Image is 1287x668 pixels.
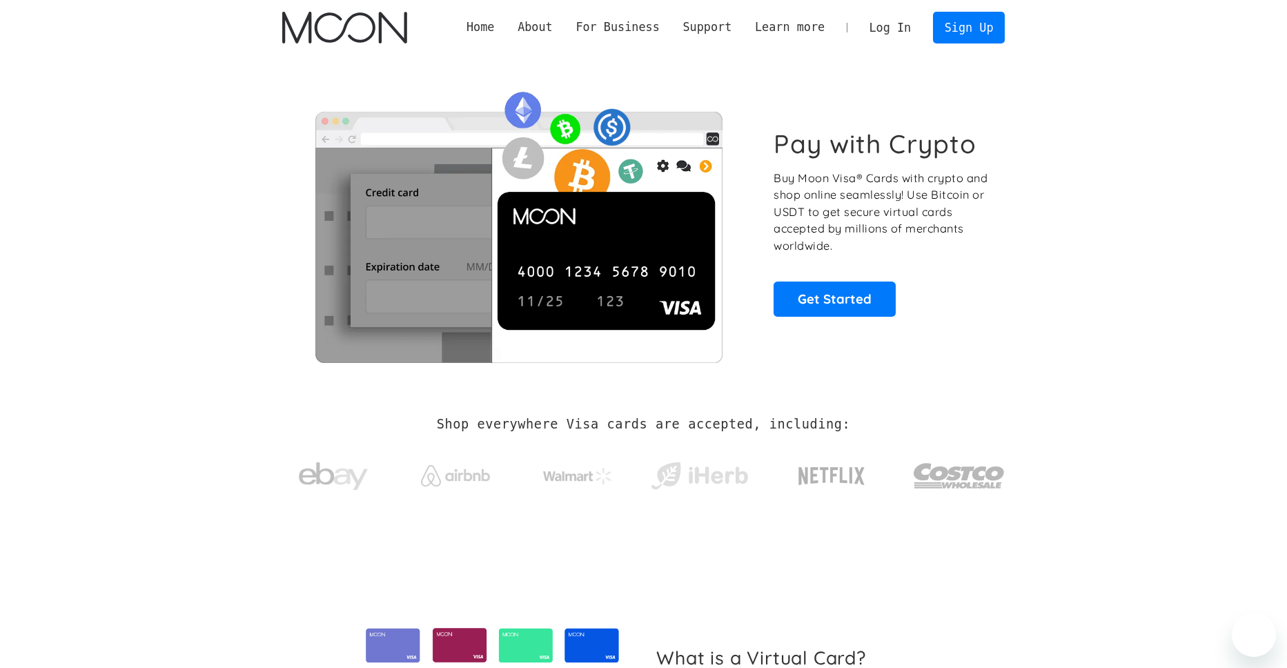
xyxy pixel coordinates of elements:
div: For Business [576,19,659,36]
div: About [506,19,564,36]
a: Costco [913,436,1005,509]
div: Support [671,19,743,36]
h1: Pay with Crypto [774,128,976,159]
div: For Business [564,19,671,36]
img: ebay [299,455,368,498]
div: Learn more [743,19,836,36]
div: Learn more [755,19,825,36]
img: Costco [913,450,1005,502]
img: Netflix [797,459,866,493]
a: Get Started [774,282,896,316]
img: Airbnb [421,465,490,487]
a: Log In [858,12,923,43]
img: iHerb [648,458,751,494]
div: About [518,19,553,36]
a: iHerb [648,444,751,501]
a: ebay [282,441,385,505]
a: Walmart [526,454,629,491]
img: Moon Logo [282,12,407,43]
div: Support [682,19,731,36]
a: Sign Up [933,12,1005,43]
a: Home [455,19,506,36]
h2: Shop everywhere Visa cards are accepted, including: [437,417,850,432]
iframe: Button to launch messaging window [1232,613,1276,657]
img: Walmart [543,468,612,484]
img: Moon Cards let you spend your crypto anywhere Visa is accepted. [282,82,755,362]
a: home [282,12,407,43]
a: Netflix [770,445,894,500]
a: Airbnb [404,451,507,493]
p: Buy Moon Visa® Cards with crypto and shop online seamlessly! Use Bitcoin or USDT to get secure vi... [774,170,990,255]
